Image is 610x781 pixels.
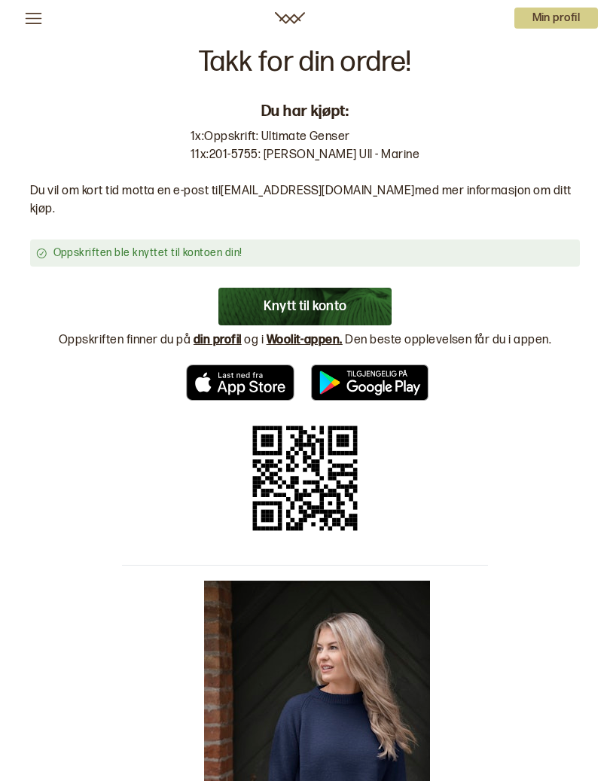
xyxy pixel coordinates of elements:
button: User dropdown [514,8,599,29]
p: Oppskriften finner du på og i Den beste opplevelsen får du i appen. [59,331,551,349]
li: 11 x: 201-5755: [PERSON_NAME] Ull - Marine [191,146,419,164]
img: Last ned fra App Store [181,365,299,401]
div: Oppskriften ble knyttet til kontoen din! [53,246,574,261]
li: 1 x: Oppskrift: Ultimate Genser [191,128,419,146]
p: Min profil [514,8,599,29]
p: Du har kjøpt: [261,101,349,122]
p: Takk for din ordre! [199,48,412,77]
button: Knytt til konto [218,288,392,325]
a: AppStore Link [181,365,299,401]
a: din profil [194,333,242,347]
a: Woolit-appen. [267,333,343,347]
a: Woolit [275,12,305,24]
p: Du vil om kort tid motta en e-post til [EMAIL_ADDRESS][DOMAIN_NAME] med mer informasjon om ditt k... [30,182,580,218]
img: Tilgjengelig på Google Play [311,365,429,401]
